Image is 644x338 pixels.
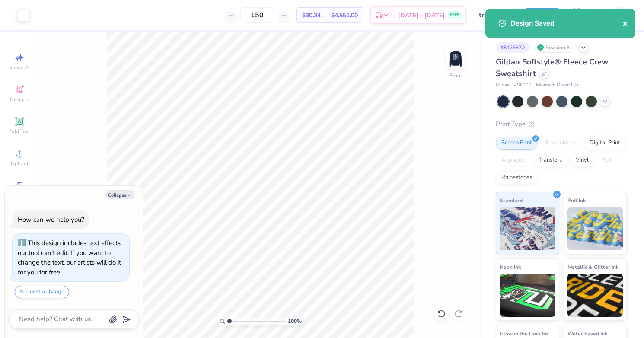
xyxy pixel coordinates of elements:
button: Collapse [105,190,134,199]
span: Water based Ink [567,329,607,338]
img: Standard [500,207,555,250]
div: Vinyl [570,154,594,167]
img: Puff Ink [567,207,623,250]
button: close [622,18,628,29]
input: – – [240,7,274,23]
div: How can we help you? [18,215,84,224]
span: Puff Ink [567,196,586,205]
div: This design includes text effects our tool can't edit. If you want to change the text, our artist... [18,239,121,277]
img: Neon Ink [500,274,555,317]
span: Standard [500,196,523,205]
input: Untitled Design [472,6,515,24]
div: Digital Print [584,137,626,150]
span: Gildan Softstyle® Fleece Crew Sweatshirt [496,57,608,79]
div: Rhinestones [496,171,538,184]
span: Designs [10,96,29,103]
span: Upload [11,160,28,167]
span: Image AI [10,64,30,71]
div: Applique [496,154,530,167]
img: Metallic & Glitter Ink [567,274,623,317]
div: Embroidery [540,137,581,150]
span: Glow in the Dark Ink [500,329,549,338]
span: Minimum Order: 12 + [536,82,579,89]
div: Revision 3 [535,42,574,53]
span: Gildan [496,82,510,89]
div: Screen Print [496,137,538,150]
div: Print Type [496,119,627,129]
span: FREE [450,12,459,18]
img: Front [447,50,464,67]
span: Metallic & Glitter Ink [567,262,618,271]
span: 100 % [288,317,302,325]
div: # 512687A [496,42,530,53]
span: # SF000 [514,82,532,89]
span: [DATE] - [DATE] [398,11,445,20]
div: Foil [597,154,617,167]
div: Front [450,72,462,80]
div: Transfers [533,154,567,167]
span: $30.34 [302,11,321,20]
span: $4,551.00 [331,11,358,20]
div: Design Saved [510,18,622,29]
span: Neon Ink [500,262,521,271]
span: Add Text [9,128,30,135]
button: Request a change [15,286,69,298]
